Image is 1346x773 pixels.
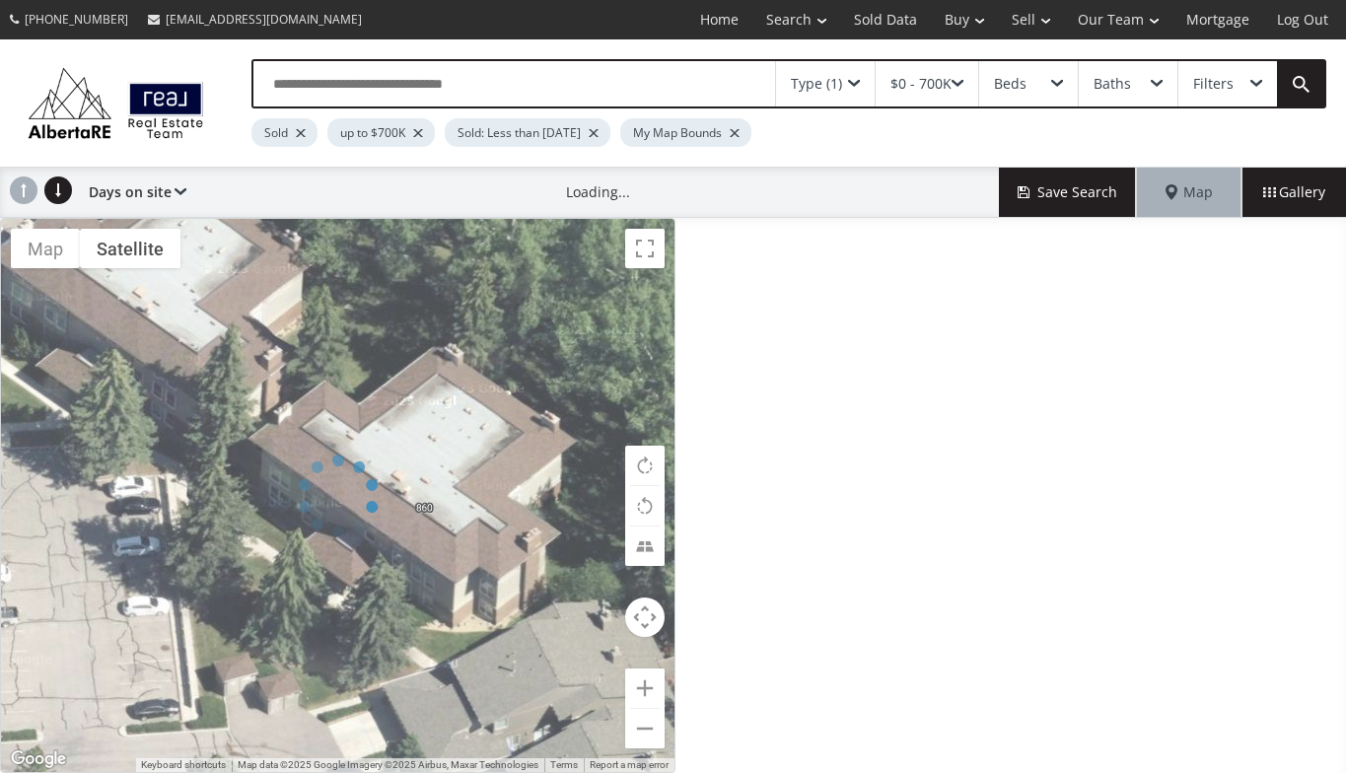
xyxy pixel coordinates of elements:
div: My Map Bounds [620,118,751,147]
button: Save Search [999,168,1137,217]
span: [EMAIL_ADDRESS][DOMAIN_NAME] [166,11,362,28]
div: Map [1137,168,1241,217]
a: [EMAIL_ADDRESS][DOMAIN_NAME] [138,1,372,37]
div: Loading... [566,182,630,202]
span: [PHONE_NUMBER] [25,11,128,28]
span: Map [1166,182,1213,202]
img: Logo [20,63,212,143]
div: Sold: Less than [DATE] [445,118,610,147]
div: Filters [1193,77,1234,91]
div: $0 - 700K [890,77,952,91]
div: Days on site [79,168,186,217]
div: Beds [994,77,1027,91]
div: up to $700K [327,118,435,147]
div: Gallery [1241,168,1346,217]
div: Type (1) [791,77,842,91]
div: Sold [251,118,318,147]
span: Gallery [1263,182,1325,202]
div: Baths [1094,77,1131,91]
